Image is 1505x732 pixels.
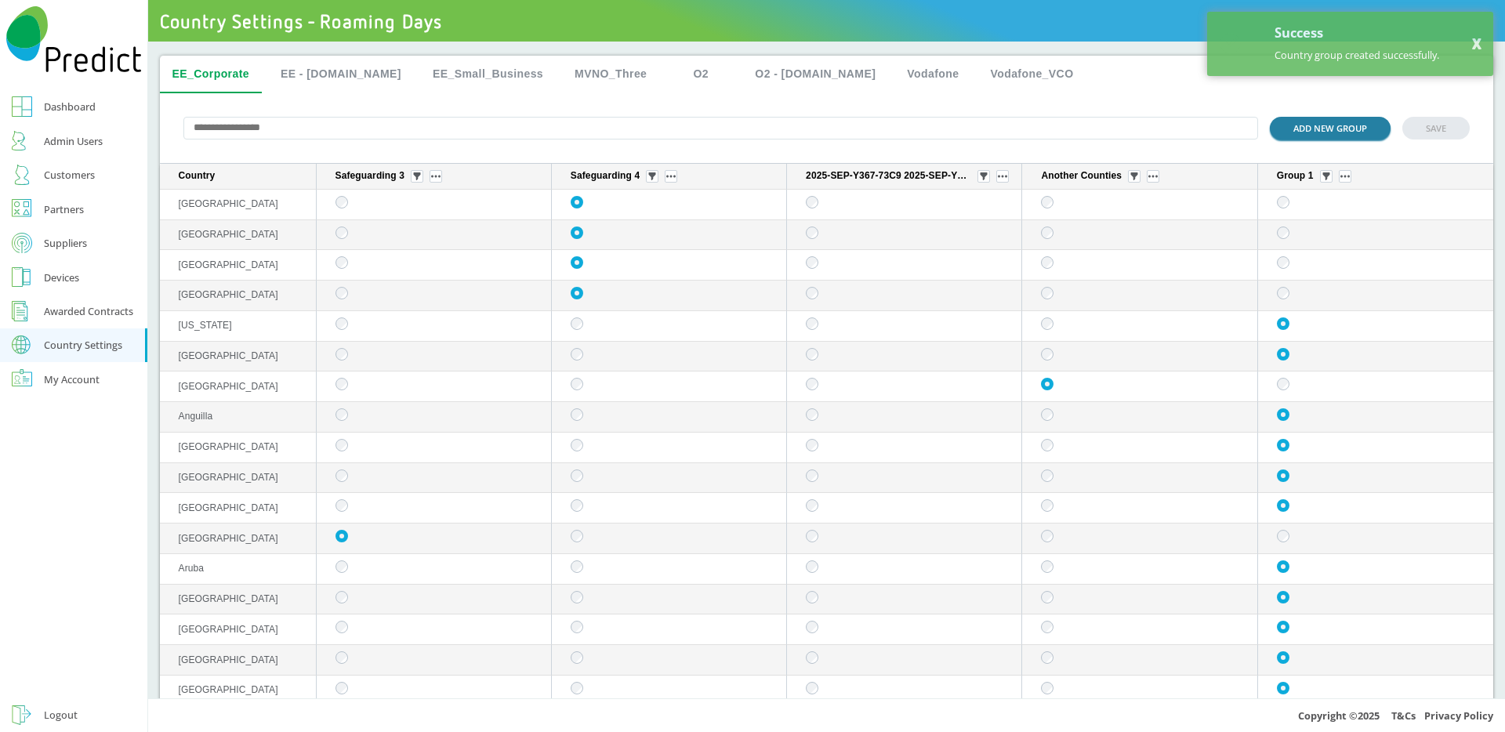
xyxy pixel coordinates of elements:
span: [GEOGRAPHIC_DATA] [179,502,278,513]
p: Safeguarding 3 [335,170,404,182]
span: Anguilla [179,411,213,422]
img: Filter Icon [980,172,988,180]
p: Safeguarding 4 [571,170,640,182]
button: O2 - [DOMAIN_NAME] [742,56,888,93]
p: Group 1 [1277,170,1314,182]
span: [GEOGRAPHIC_DATA] [179,684,278,695]
div: Partners [44,200,84,219]
span: [GEOGRAPHIC_DATA] [179,472,278,483]
span: [GEOGRAPHIC_DATA] [179,381,278,392]
span: [GEOGRAPHIC_DATA] [179,593,278,604]
th: Country [160,164,317,190]
img: Filter Icon [1130,172,1138,180]
img: Filter Icon [413,172,421,180]
p: Country group created successfully. [1275,45,1439,64]
span: [GEOGRAPHIC_DATA] [179,441,278,452]
a: T&Cs [1391,708,1416,723]
span: [GEOGRAPHIC_DATA] [179,229,278,240]
div: Suppliers [44,234,87,252]
div: Admin Users [44,132,103,150]
span: Aruba [179,563,205,574]
div: Dashboard [44,97,96,116]
img: Filter Icon [648,172,656,180]
span: [GEOGRAPHIC_DATA] [179,350,278,361]
span: [GEOGRAPHIC_DATA] [179,654,278,665]
button: MVNO_Three [562,56,659,93]
div: Awarded Contracts [44,302,133,321]
p: 2025-SEP-Y367-73C9 2025-SEP-Y367-73C9 2025-SEP-Y367-73C9 2025-SEP-Y367-73C9 2025-SEP-Y367-73C9202... [806,170,971,182]
img: Union Icon [1148,175,1158,178]
span: [GEOGRAPHIC_DATA] [179,198,278,209]
button: EE_Corporate [160,56,263,93]
button: ADD NEW GROUP [1270,117,1391,140]
img: Union Icon [431,175,441,178]
span: [GEOGRAPHIC_DATA] [179,533,278,544]
span: [GEOGRAPHIC_DATA] [179,624,278,635]
button: Vodafone [894,56,971,93]
div: Logout [44,705,78,724]
div: Customers [44,165,95,184]
span: [US_STATE] [179,320,232,331]
img: Predict Mobile [6,6,142,72]
img: Union Icon [666,175,676,178]
div: My Account [44,370,100,389]
button: O2 [665,56,736,93]
img: Filter Icon [1322,172,1330,180]
button: EE_Small_Business [420,56,556,93]
p: Another Counties [1041,170,1122,182]
a: Privacy Policy [1424,708,1493,723]
button: EE - [DOMAIN_NAME] [268,56,414,93]
span: [GEOGRAPHIC_DATA] [179,259,278,270]
button: Vodafone_VCO [977,56,1086,93]
div: Devices [44,268,79,287]
img: Union Icon [998,175,1007,178]
div: Country Settings [44,340,122,350]
img: Union Icon [1340,175,1350,178]
p: Success [1275,24,1439,42]
button: X [1472,38,1481,51]
span: [GEOGRAPHIC_DATA] [179,289,278,300]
